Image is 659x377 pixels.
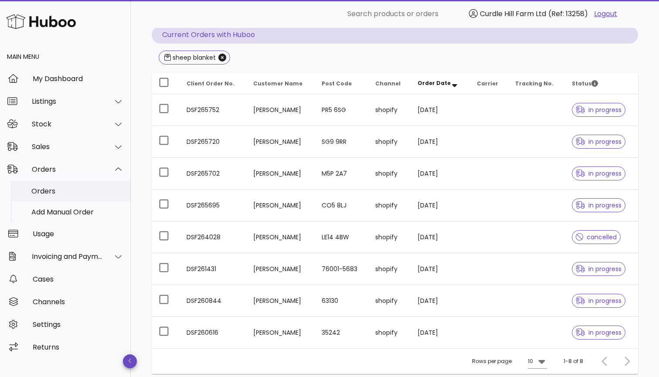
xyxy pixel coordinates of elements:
[246,317,315,348] td: [PERSON_NAME]
[31,187,124,195] div: Orders
[411,126,470,158] td: [DATE]
[33,75,124,83] div: My Dashboard
[33,343,124,351] div: Returns
[187,80,234,87] span: Client Order No.
[246,94,315,126] td: [PERSON_NAME]
[32,97,103,105] div: Listings
[246,190,315,221] td: [PERSON_NAME]
[253,80,302,87] span: Customer Name
[576,107,622,113] span: in progress
[368,253,411,285] td: shopify
[315,73,368,94] th: Post Code
[411,73,470,94] th: Order Date: Sorted descending. Activate to remove sorting.
[315,126,368,158] td: SG9 9RR
[315,317,368,348] td: 35242
[246,158,315,190] td: [PERSON_NAME]
[411,317,470,348] td: [DATE]
[315,158,368,190] td: M5P 2A7
[218,54,226,61] button: Close
[33,298,124,306] div: Channels
[180,190,246,221] td: DSF265695
[411,285,470,317] td: [DATE]
[246,126,315,158] td: [PERSON_NAME]
[594,9,617,19] a: Logout
[32,165,103,173] div: Orders
[180,253,246,285] td: DSF261431
[368,221,411,253] td: shopify
[368,317,411,348] td: shopify
[33,230,124,238] div: Usage
[180,221,246,253] td: DSF264028
[246,73,315,94] th: Customer Name
[418,79,451,87] span: Order Date
[477,80,498,87] span: Carrier
[472,349,547,374] div: Rows per page:
[180,317,246,348] td: DSF260616
[576,266,622,272] span: in progress
[368,158,411,190] td: shopify
[528,354,547,368] div: 10Rows per page:
[576,139,622,145] span: in progress
[576,234,617,240] span: cancelled
[315,221,368,253] td: LE14 4BW
[32,252,103,261] div: Invoicing and Payments
[411,94,470,126] td: [DATE]
[411,253,470,285] td: [DATE]
[180,94,246,126] td: DSF265752
[508,73,565,94] th: Tracking No.
[576,170,622,177] span: in progress
[368,73,411,94] th: Channel
[180,126,246,158] td: DSF265720
[548,9,588,19] span: (Ref: 13258)
[315,285,368,317] td: 63130
[180,73,246,94] th: Client Order No.
[375,80,401,87] span: Channel
[368,94,411,126] td: shopify
[411,190,470,221] td: [DATE]
[576,329,622,336] span: in progress
[152,26,638,44] p: Current Orders with Huboo
[576,298,622,304] span: in progress
[6,12,76,31] img: Huboo Logo
[470,73,508,94] th: Carrier
[480,9,546,19] span: Curdle Hill Farm Ltd
[515,80,554,87] span: Tracking No.
[322,80,352,87] span: Post Code
[246,253,315,285] td: [PERSON_NAME]
[32,143,103,151] div: Sales
[315,253,368,285] td: 76001-5683
[315,94,368,126] td: PR5 6SG
[33,275,124,283] div: Cases
[528,357,533,365] div: 10
[33,320,124,329] div: Settings
[564,357,583,365] div: 1-8 of 8
[411,158,470,190] td: [DATE]
[368,190,411,221] td: shopify
[180,285,246,317] td: DSF260844
[31,208,124,216] div: Add Manual Order
[180,158,246,190] td: DSF265702
[315,190,368,221] td: CO5 8LJ
[576,202,622,208] span: in progress
[368,126,411,158] td: shopify
[171,53,216,62] div: sheep blanket
[572,80,598,87] span: Status
[368,285,411,317] td: shopify
[246,285,315,317] td: [PERSON_NAME]
[565,73,638,94] th: Status
[246,221,315,253] td: [PERSON_NAME]
[32,120,103,128] div: Stock
[411,221,470,253] td: [DATE]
